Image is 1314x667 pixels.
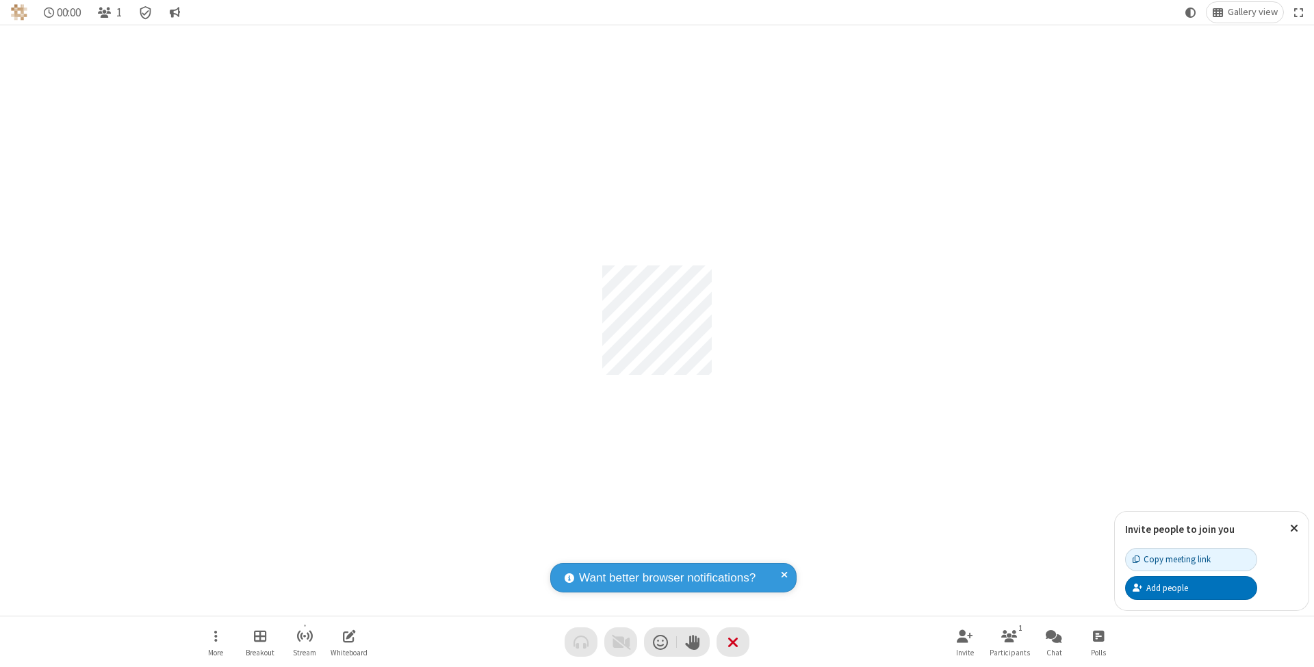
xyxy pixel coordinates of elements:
span: 1 [116,6,122,19]
button: Using system theme [1180,2,1202,23]
span: Stream [293,649,316,657]
span: Gallery view [1228,7,1278,18]
button: Invite participants (⌘+Shift+I) [944,623,985,662]
button: Add people [1125,576,1257,599]
span: Polls [1091,649,1106,657]
button: Manage Breakout Rooms [240,623,281,662]
button: Start streaming [284,623,325,662]
span: Want better browser notifications? [579,569,756,587]
span: 00:00 [57,6,81,19]
button: Raise hand [677,627,710,657]
button: Open poll [1078,623,1119,662]
button: Open participant list [92,2,127,23]
button: Send a reaction [644,627,677,657]
button: Video [604,627,637,657]
button: Open participant list [989,623,1030,662]
button: Open chat [1033,623,1074,662]
button: Close popover [1280,512,1309,545]
span: More [208,649,223,657]
label: Invite people to join you [1125,523,1235,536]
button: Change layout [1207,2,1283,23]
span: Breakout [246,649,274,657]
button: Open shared whiteboard [328,623,370,662]
button: End or leave meeting [717,627,749,657]
button: Conversation [164,2,185,23]
button: Open menu [195,623,236,662]
button: Fullscreen [1289,2,1309,23]
div: Timer [38,2,87,23]
span: Chat [1046,649,1062,657]
div: Copy meeting link [1133,553,1211,566]
span: Invite [956,649,974,657]
button: Copy meeting link [1125,548,1257,571]
img: QA Selenium DO NOT DELETE OR CHANGE [11,4,27,21]
span: Whiteboard [331,649,368,657]
div: 1 [1015,622,1027,634]
span: Participants [990,649,1030,657]
div: Meeting details Encryption enabled [133,2,159,23]
button: Audio problem - check your Internet connection or call by phone [565,627,597,657]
